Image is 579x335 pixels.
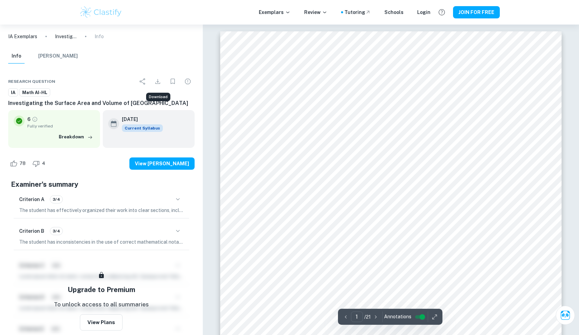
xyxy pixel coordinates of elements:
span: 78 [16,160,29,167]
a: Login [417,9,430,16]
div: Download [146,93,170,101]
p: Exemplars [259,9,291,16]
span: Math AI-HL [20,89,50,96]
h6: Investigating the Surface Area and Volume of [GEOGRAPHIC_DATA] [8,99,195,107]
span: Fully verified [27,123,95,129]
div: Bookmark [166,75,180,88]
p: Investigating the Surface Area and Volume of [GEOGRAPHIC_DATA] [55,33,77,40]
div: Share [136,75,150,88]
a: IA Exemplars [8,33,37,40]
h6: [DATE] [122,116,157,123]
button: Help and Feedback [436,6,448,18]
button: JOIN FOR FREE [453,6,500,18]
span: Annotations [384,313,411,320]
button: View [PERSON_NAME] [129,157,195,170]
p: / 21 [364,313,371,321]
a: Tutoring [344,9,371,16]
a: Math AI-HL [19,88,50,97]
p: To unlock access to all summaries [54,300,149,309]
div: Report issue [181,75,195,88]
span: 4 [38,160,49,167]
span: 3/4 [50,196,62,202]
span: Research question [8,78,55,85]
p: Review [304,9,327,16]
img: Clastify logo [79,5,123,19]
p: Info [95,33,104,40]
span: 3/4 [50,228,62,234]
p: The student has inconsistencies in the use of correct mathematical notation, particularly by usin... [19,238,184,246]
p: The student has effectively organized their work into clear sections, including an introduction, ... [19,207,184,214]
h5: Upgrade to Premium [68,285,135,295]
div: This exemplar is based on the current syllabus. Feel free to refer to it for inspiration/ideas wh... [122,124,163,132]
div: Download [151,75,165,88]
a: Grade fully verified [32,116,38,122]
a: IA [8,88,18,97]
p: 6 [27,116,30,123]
button: [PERSON_NAME] [38,49,78,64]
div: Like [8,158,29,169]
h6: Criterion B [19,227,44,235]
h5: Examiner's summary [11,179,192,189]
h6: Criterion A [19,196,44,203]
button: Ask Clai [556,306,575,325]
a: Schools [384,9,404,16]
div: Dislike [31,158,49,169]
button: Info [8,49,25,64]
span: Current Syllabus [122,124,163,132]
button: Breakdown [57,132,95,142]
button: View Plans [80,314,123,331]
span: IA [9,89,18,96]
